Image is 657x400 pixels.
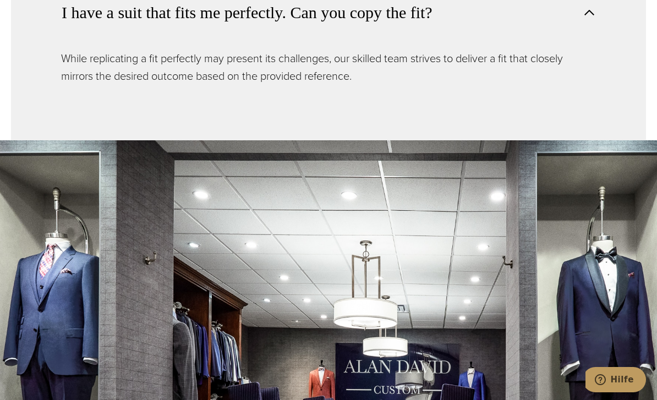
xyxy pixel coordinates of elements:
[585,367,646,394] iframe: Öffnet ein Widget, in dem Sie mit einem unserer Kundenserviceagenten chatten können
[61,50,596,85] p: While replicating a fit perfectly may present its challenges, our skilled team strives to deliver...
[62,1,432,25] span: I have a suit that fits me perfectly. Can you copy the fit?
[11,50,646,140] div: I have a suit that fits me perfectly. Can you copy the fit?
